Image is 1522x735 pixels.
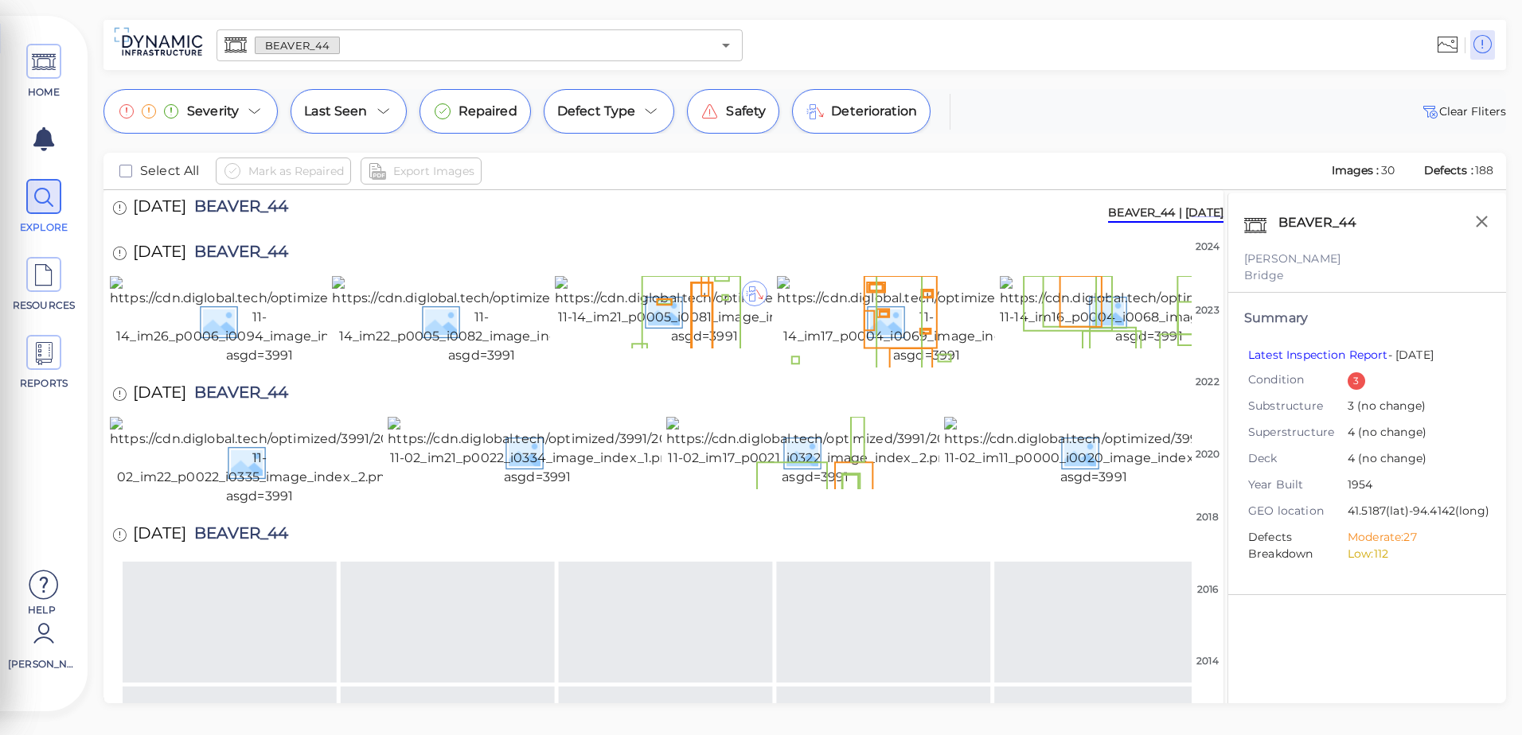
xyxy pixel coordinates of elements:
span: [DATE] [133,384,186,406]
button: Open [715,34,737,56]
img: https://cdn.diglobal.tech/optimized/3991/2023-11-14_im26_p0006_i0094_image_index_1.png?asgd=3991 [110,276,409,365]
span: [PERSON_NAME] [8,657,76,671]
span: [DATE] [133,198,186,220]
div: 2014 [1192,654,1223,668]
span: Safety [726,102,766,121]
span: 1954 [1348,476,1478,495]
span: Defect Type [557,102,636,121]
div: 2023 [1192,303,1223,317]
li: Low: 112 [1348,546,1478,562]
a: REPORTS [8,335,80,391]
span: (no change) [1354,399,1426,413]
div: 2016 [1192,582,1223,597]
span: Mark as Repaired [248,161,344,181]
button: Export Images [361,157,482,185]
span: Images : [1330,163,1381,177]
span: GEO location [1248,503,1348,519]
iframe: Chat [1454,663,1510,723]
a: RESOURCES [8,257,80,313]
img: https://cdn.diglobal.tech/optimized/3991/2023-11-14_im17_p0004_i0069_image_index_2.png?asgd=3991 [777,276,1076,365]
span: 188 [1475,163,1493,177]
span: Defects : [1422,163,1475,177]
span: Select All [140,161,200,181]
div: 2018 [1192,510,1223,524]
span: 4 [1348,450,1478,469]
img: https://cdn.diglobal.tech/optimized/3991/2023-11-14_im16_p0004_i0068_image_index_1.png?asgd=3991 [1000,276,1299,346]
img: https://cdn.diglobal.tech/optimized/3991/2023-11-14_im21_p0005_i0081_image_index_1.png?asgd=3991 [555,276,854,346]
div: Bridge [1244,267,1490,284]
span: Deterioration [831,102,917,121]
span: 3 [1348,398,1478,416]
span: Severity [187,102,239,121]
span: REPORTS [10,376,78,391]
span: RESOURCES [10,298,78,313]
button: Clear Fliters [1420,102,1506,121]
span: BEAVER_44 [186,384,288,406]
a: EXPLORE [8,179,80,235]
span: EXPLORE [10,220,78,235]
img: https://cdn.diglobal.tech/optimized/3991/2022-11-02_im21_p0022_i0334_image_index_1.png?asgd=3991 [388,417,687,487]
span: Condition [1248,371,1348,388]
a: HOME [8,44,80,99]
button: Mark as Repaired [216,157,351,185]
span: BEAVER_44 [186,198,288,220]
span: Superstructure [1248,424,1348,441]
span: 41.5187 (lat) -94.4142 (long) [1348,503,1489,521]
img: https://cdn.diglobal.tech/optimized/3991/2022-11-02_im22_p0022_i0335_image_index_2.png?asgd=3991 [110,417,409,506]
div: 3 [1348,372,1365,390]
span: Year Built [1248,476,1348,493]
span: 30 [1381,163,1395,177]
img: https://cdn.diglobal.tech/optimized/3991/2022-11-02_im17_p0021_i0322_image_index_2.png?asgd=3991 [666,417,966,487]
div: BEAVER_44 | [DATE] [1108,204,1223,223]
span: HOME [10,85,78,99]
a: Latest Inspection Report [1248,348,1388,362]
div: 2022 [1192,375,1223,389]
span: BEAVER_44 [256,38,339,53]
span: Defects Breakdown [1248,529,1348,562]
div: [PERSON_NAME] [1244,251,1490,267]
span: Export Images [393,161,474,181]
span: [DATE] [133,525,186,546]
span: Help [8,603,76,616]
span: BEAVER_44 [186,243,288,265]
div: 2020 [1192,447,1223,461]
span: (no change) [1355,425,1426,439]
img: https://cdn.diglobal.tech/optimized/3991/2023-11-14_im22_p0005_i0082_image_index_2.png?asgd=3991 [332,276,631,365]
span: Substructure [1248,398,1348,414]
span: BEAVER_44 [186,525,288,546]
span: Repaired [459,102,517,121]
span: (no change) [1355,451,1426,465]
span: - [DATE] [1248,348,1434,362]
span: [DATE] [133,243,186,265]
li: Moderate: 27 [1348,529,1478,546]
div: 2024 [1192,239,1223,254]
span: 4 [1348,424,1478,442]
span: Deck [1248,450,1348,467]
div: Summary [1244,309,1490,328]
div: BEAVER_44 [1274,209,1377,243]
img: https://cdn.diglobal.tech/optimized/3991/2022-11-02_im11_p0000_i0020_image_index_1.png?asgd=3991 [944,417,1243,487]
span: Last Seen [304,102,367,121]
